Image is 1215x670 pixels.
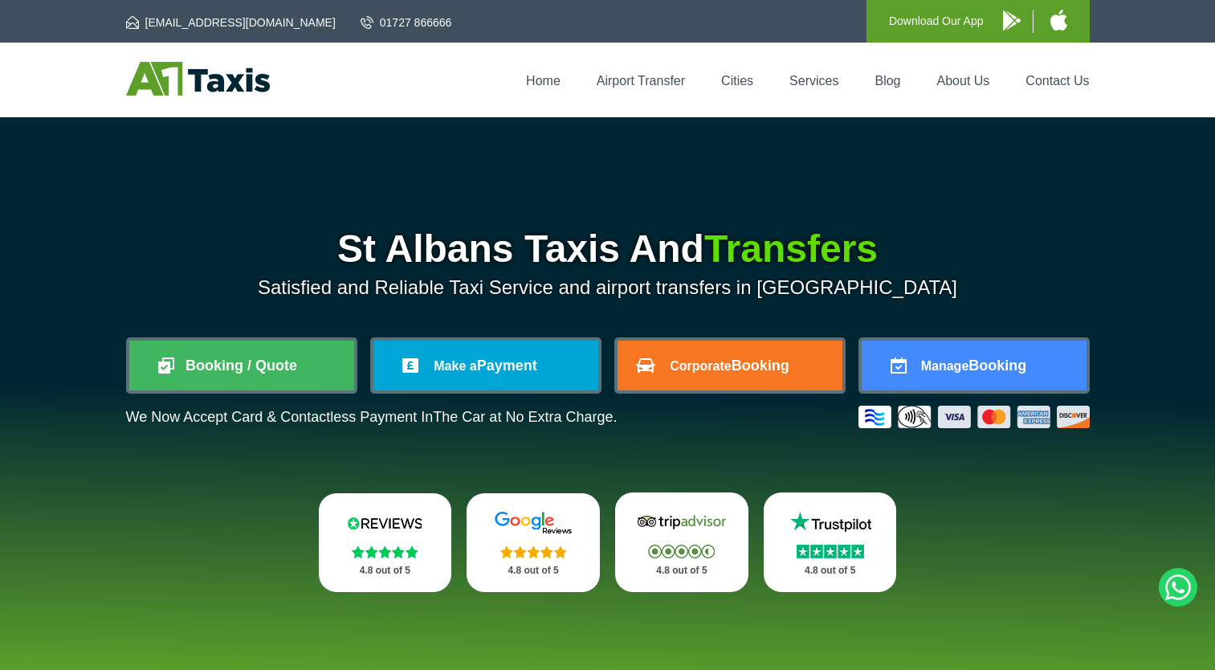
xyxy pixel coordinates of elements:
p: Satisfied and Reliable Taxi Service and airport transfers in [GEOGRAPHIC_DATA] [126,276,1090,299]
img: A1 Taxis St Albans LTD [126,62,270,96]
img: Google [485,511,581,535]
img: Stars [352,545,418,558]
a: Reviews.io Stars 4.8 out of 5 [319,493,452,592]
a: 01727 866666 [361,14,452,31]
p: 4.8 out of 5 [633,561,731,581]
p: 4.8 out of 5 [336,561,434,581]
a: Make aPayment [373,341,598,390]
span: Make a [434,359,476,373]
img: Stars [648,545,715,558]
span: The Car at No Extra Charge. [433,409,617,425]
img: Credit And Debit Cards [858,406,1090,428]
img: Trustpilot [782,510,879,534]
img: Reviews.io [336,511,433,535]
a: Blog [875,74,900,88]
span: Manage [921,359,969,373]
img: Stars [797,545,864,558]
a: About Us [937,74,990,88]
img: Tripadvisor [634,510,730,534]
a: Contact Us [1025,74,1089,88]
a: CorporateBooking [618,341,842,390]
a: [EMAIL_ADDRESS][DOMAIN_NAME] [126,14,336,31]
a: Tripadvisor Stars 4.8 out of 5 [615,492,748,592]
p: We Now Accept Card & Contactless Payment In [126,409,618,426]
a: Services [789,74,838,88]
span: Transfers [704,227,878,270]
span: Corporate [670,359,731,373]
img: A1 Taxis Android App [1003,10,1021,31]
a: Trustpilot Stars 4.8 out of 5 [764,492,897,592]
a: ManageBooking [862,341,1087,390]
a: Google Stars 4.8 out of 5 [467,493,600,592]
p: Download Our App [889,11,984,31]
a: Booking / Quote [129,341,354,390]
p: 4.8 out of 5 [484,561,582,581]
h1: St Albans Taxis And [126,230,1090,268]
a: Home [526,74,561,88]
p: 4.8 out of 5 [781,561,879,581]
img: A1 Taxis iPhone App [1050,10,1067,31]
a: Cities [721,74,753,88]
img: Stars [500,545,567,558]
a: Airport Transfer [597,74,685,88]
